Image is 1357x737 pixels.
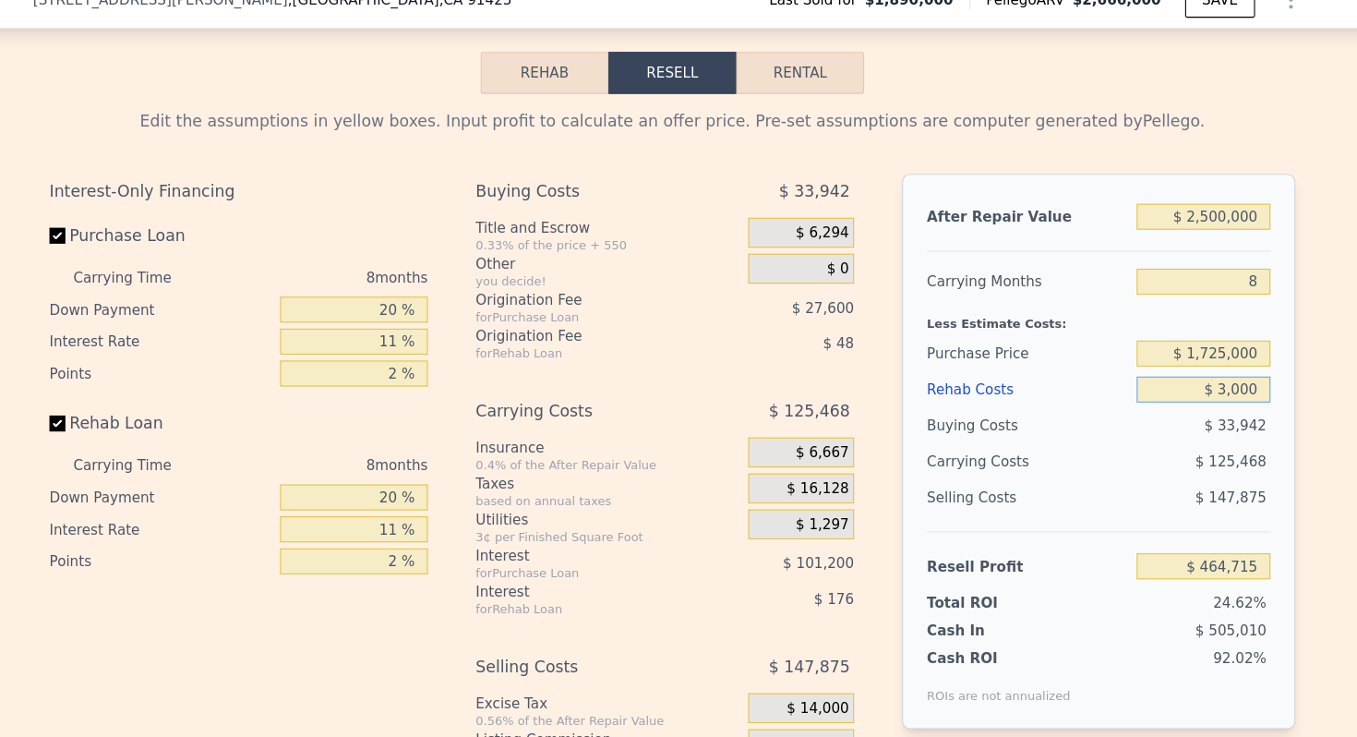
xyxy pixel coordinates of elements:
[792,503,841,520] span: $ 1,297
[914,436,1029,469] div: Carrying Costs
[497,582,703,597] div: for Rehab Loan
[914,533,1100,566] div: Resell Profit
[497,345,703,360] div: for Rehab Loan
[969,17,1050,35] span: Pellego ARV
[1162,478,1228,493] span: $ 147,875
[497,719,741,733] div: 2.5% of the After Repair Value
[777,187,843,220] span: $ 33,942
[497,563,703,582] div: Interest
[781,539,847,554] span: $ 101,200
[1179,575,1228,590] span: 24.62%
[785,707,842,723] span: $ 62,500
[497,327,703,345] div: Origination Fee
[497,626,703,659] div: Selling Costs
[497,430,741,449] div: Insurance
[914,644,1047,677] div: ROIs are not annualized
[102,356,308,386] div: Points
[102,227,308,260] label: Purchase Loan
[323,17,530,35] span: , [GEOGRAPHIC_DATA]
[497,227,741,246] div: Title and Escrow
[497,515,741,530] div: 3¢ per Finished Square Foot
[501,74,619,113] button: Rehab
[125,441,245,471] div: Carrying Time
[914,270,1100,303] div: Carrying Months
[252,268,452,297] div: 8 months
[497,685,741,700] div: 0.56% of the After Repair Value
[497,294,703,312] div: Origination Fee
[497,260,741,279] div: Other
[914,574,1029,592] div: Total ROI
[1171,412,1228,427] span: $ 33,942
[497,390,703,423] div: Carrying Costs
[914,403,1100,436] div: Buying Costs
[914,336,1100,369] div: Purchase Price
[914,303,1231,336] div: Less Estimate Costs:
[497,530,703,549] div: Interest
[102,410,117,425] input: Rehab Loan
[1179,627,1228,642] span: 92.02%
[102,187,452,220] div: Interest-Only Financing
[914,210,1100,243] div: After Repair Value
[497,187,703,220] div: Buying Costs
[102,530,308,560] div: Points
[789,303,847,318] span: $ 27,600
[769,17,858,35] span: Last Sold for
[792,437,841,453] span: $ 6,667
[818,336,847,351] span: $ 48
[497,700,741,719] div: Listing Commission
[497,497,741,515] div: Utilities
[497,279,741,294] div: you decide!
[102,236,117,251] input: Purchase Loan
[497,246,741,260] div: 0.33% of the price + 550
[463,18,531,33] span: , CA 91423
[1153,9,1218,42] button: SAVE
[1162,601,1228,616] span: $ 505,010
[914,369,1100,403] div: Rehab Costs
[857,17,939,35] span: $1,890,000
[1049,18,1131,33] span: $2,666,000
[497,449,741,464] div: 0.4% of the After Repair Value
[822,267,842,284] span: $ 0
[252,441,452,471] div: 8 months
[88,17,323,35] span: [STREET_ADDRESS][PERSON_NAME]
[102,501,308,530] div: Interest Rate
[619,74,738,113] button: Resell
[102,401,308,434] label: Rehab Loan
[767,626,842,659] span: $ 147,875
[914,469,1100,502] div: Selling Costs
[785,470,842,487] span: $ 16,128
[914,599,1029,618] div: Cash In
[1162,445,1228,460] span: $ 125,468
[792,234,841,250] span: $ 6,294
[102,471,308,501] div: Down Payment
[738,74,856,113] button: Rental
[914,625,1047,644] div: Cash ROI
[125,268,245,297] div: Carrying Time
[102,297,308,327] div: Down Payment
[1232,7,1269,44] button: Show Options
[767,390,842,423] span: $ 125,468
[102,127,1255,150] div: Edit the assumptions in yellow boxes. Input profit to calculate an offer price. Pre-set assumptio...
[497,482,741,497] div: based on annual taxes
[810,573,847,587] span: $ 176
[785,673,842,690] span: $ 14,000
[102,327,308,356] div: Interest Rate
[497,549,703,563] div: for Purchase Loan
[497,464,741,482] div: Taxes
[497,667,741,685] div: Excise Tax
[497,312,703,327] div: for Purchase Loan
